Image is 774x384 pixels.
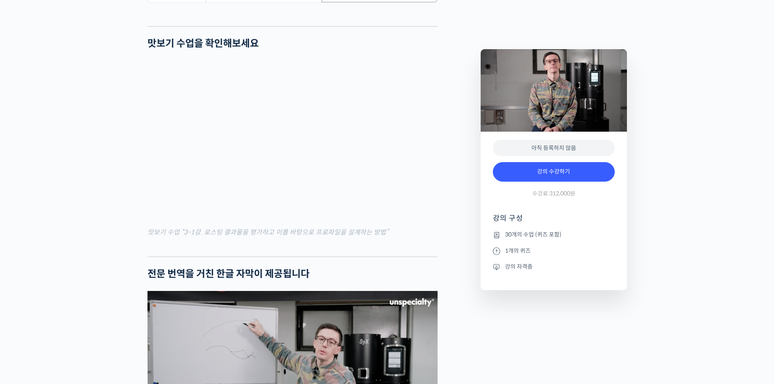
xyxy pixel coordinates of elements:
span: 수강료 312,000원 [532,190,575,197]
li: 강의 자격증 [493,262,615,271]
h4: 강의 구성 [493,213,615,230]
strong: 전문 번역을 거친 한글 자막이 제공됩니다 [147,268,310,280]
span: 홈 [26,270,30,276]
a: 설정 [105,258,156,278]
li: 1개의 퀴즈 [493,246,615,256]
a: 홈 [2,258,54,278]
strong: 맛보기 수업을 확인해보세요 [147,37,259,50]
li: 30개의 수업 (퀴즈 포함) [493,230,615,240]
span: 설정 [126,270,135,276]
div: 아직 등록하지 않음 [493,140,615,156]
a: 대화 [54,258,105,278]
mark: 맛보기 수업 “3-1강. 로스팅 결과물을 평가하고 이를 바탕으로 프로파일을 설계하는 방법” [147,228,388,236]
span: 대화 [74,270,84,277]
a: 강의 수강하기 [493,162,615,182]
